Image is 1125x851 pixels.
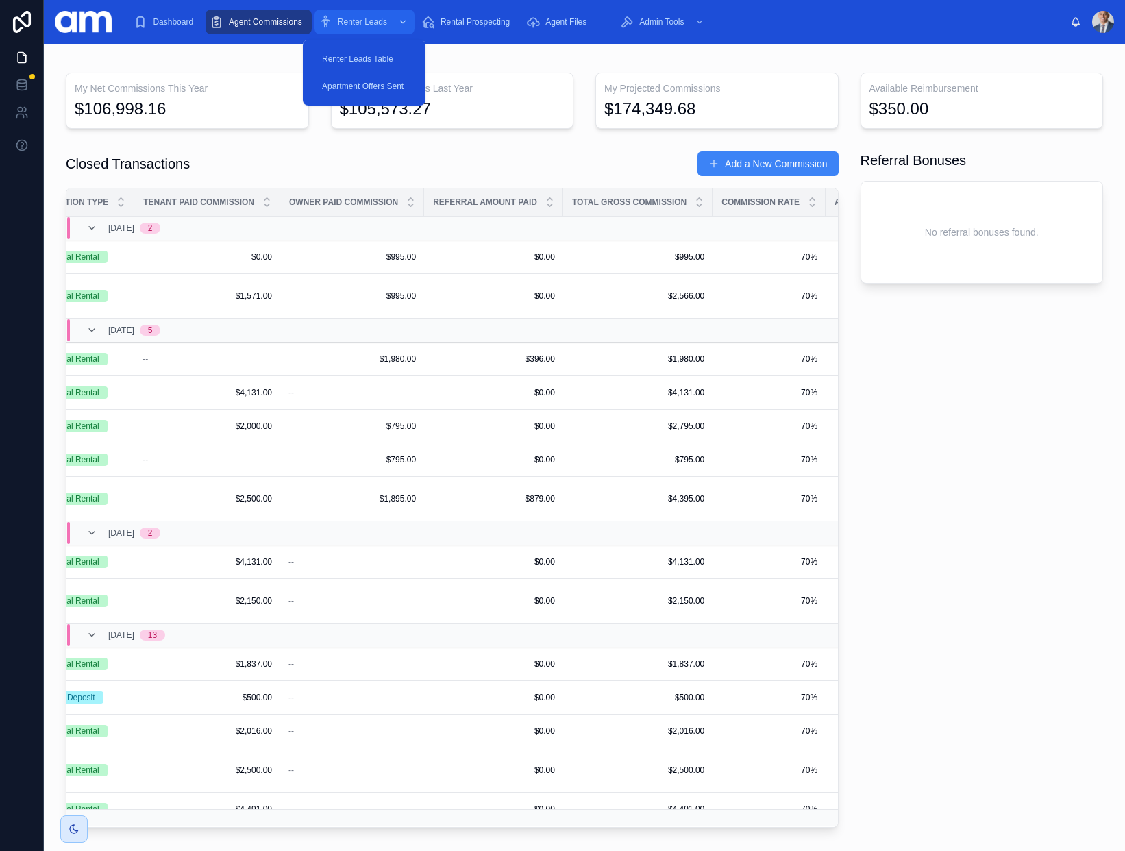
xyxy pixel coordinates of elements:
span: [DATE] [108,528,134,539]
span: $696.50 [834,251,963,262]
span: $2,016.00 [571,726,704,737]
div: $106,998.16 [75,98,166,120]
a: -- [143,354,272,365]
a: $0.00 [432,726,555,737]
span: [DATE] [108,223,134,234]
a: -- [143,454,272,465]
a: $2,891.70 [834,556,963,567]
span: 70% [721,291,817,301]
a: $1,956.50 [834,421,963,432]
div: 2 [148,528,153,539]
a: -- [288,556,416,567]
button: Add a New Commission [697,151,838,176]
a: Renter Leads Table [311,47,417,71]
span: 70% [721,765,817,776]
span: [DATE] [108,630,134,641]
div: scrollable content [123,7,1070,37]
a: $0.00 [432,251,555,262]
a: $0.00 [432,387,555,398]
span: Commission Rate [721,197,800,208]
a: $4,131.00 [143,387,272,398]
a: $795.00 [288,421,416,432]
span: Tenant Paid Commission [143,197,254,208]
a: 70% [721,556,817,567]
a: $0.00 [432,658,555,669]
a: $1,505.00 [834,595,963,606]
span: Owner Paid Commission [289,197,398,208]
span: 70% [721,595,817,606]
a: Residential Rental [24,556,126,568]
span: Renter Leads Table [322,53,393,64]
span: $2,150.00 [571,595,704,606]
span: $1,285.90 [834,658,963,669]
h1: Referral Bonuses [861,151,967,170]
a: $995.00 [571,251,704,262]
a: Residential Rental [24,658,126,670]
span: $500.00 [571,692,704,703]
span: -- [288,387,294,398]
span: $0.00 [432,556,555,567]
span: Agent Files [545,16,586,27]
a: Rental Prospecting [417,10,519,34]
a: $1,571.00 [143,291,272,301]
a: $500.00 [143,692,272,703]
a: $2,795.00 [571,421,704,432]
a: Admin Tools [616,10,711,34]
a: $795.00 [571,454,704,465]
span: Referral Amount Paid [433,197,537,208]
a: $0.00 [432,421,555,432]
a: -- [288,387,416,398]
a: $1,837.00 [143,658,272,669]
a: Residential Rental [24,290,126,302]
span: $2,500.00 [143,493,272,504]
div: Forfeited Deposit [32,691,95,704]
a: $795.00 [288,454,416,465]
a: $2,016.00 [143,726,272,737]
a: $350.00 [834,692,963,703]
a: $0.00 [432,454,555,465]
div: $105,573.27 [340,98,431,120]
a: $4,491.00 [143,804,272,815]
a: Agent Files [522,10,596,34]
a: Residential Rental [24,420,126,432]
a: Dashboard [129,10,203,34]
span: Apartment Offers Sent [322,81,404,92]
span: No referral bonuses found. [925,225,1039,239]
a: $0.00 [432,291,555,301]
div: $174,349.68 [604,98,695,120]
a: $995.00 [288,291,416,301]
a: $879.00 [432,493,555,504]
span: $0.00 [432,692,555,703]
a: 70% [721,726,817,737]
a: -- [288,595,416,606]
a: $1,980.00 [571,354,704,365]
span: -- [288,726,294,737]
div: 5 [148,325,153,336]
a: Residential Rental [24,251,126,263]
a: 70% [721,387,817,398]
a: 70% [721,804,817,815]
h3: My Projected Commissions [604,82,830,95]
span: $1,837.00 [571,658,704,669]
span: -- [288,804,294,815]
span: -- [288,692,294,703]
a: 70% [721,692,817,703]
span: -- [143,354,148,365]
span: 70% [721,493,817,504]
a: $1,980.00 [288,354,416,365]
span: $0.00 [432,765,555,776]
a: 70% [721,421,817,432]
a: -- [288,726,416,737]
a: $2,150.00 [143,595,272,606]
span: $3,143.70 [834,804,963,815]
span: -- [288,556,294,567]
span: [DATE] [108,325,134,336]
a: $2,500.00 [143,765,272,776]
